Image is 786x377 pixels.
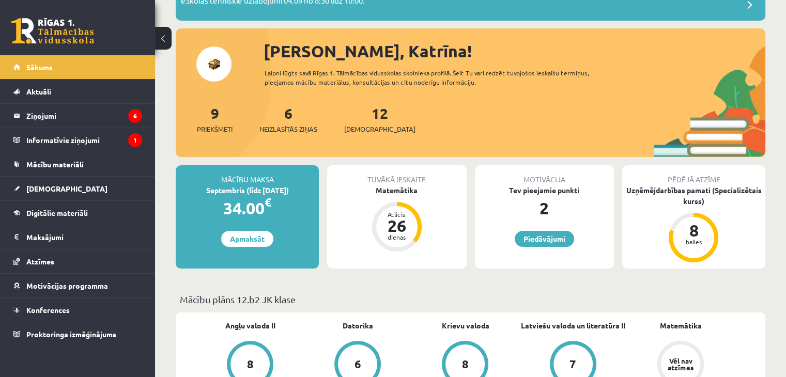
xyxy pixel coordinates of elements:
a: Apmaksāt [221,231,273,247]
a: Rīgas 1. Tālmācības vidusskola [11,18,94,44]
a: Mācību materiāli [13,152,142,176]
span: Konferences [26,305,70,315]
a: Informatīvie ziņojumi1 [13,128,142,152]
a: Datorika [343,320,373,331]
div: Uzņēmējdarbības pamati (Specializētais kurss) [622,185,765,207]
div: 8 [462,358,469,370]
a: Ziņojumi6 [13,104,142,128]
a: Sākums [13,55,142,79]
a: Matemātika [659,320,701,331]
div: Septembris (līdz [DATE]) [176,185,319,196]
div: [PERSON_NAME], Katrīna! [264,39,765,64]
a: Angļu valoda II [225,320,275,331]
div: balles [678,239,709,245]
a: 9Priekšmeti [197,104,233,134]
span: Mācību materiāli [26,160,84,169]
a: Aktuāli [13,80,142,103]
a: Piedāvājumi [515,231,574,247]
div: Mācību maksa [176,165,319,185]
div: dienas [381,234,412,240]
div: 2 [475,196,614,221]
p: Mācību plāns 12.b2 JK klase [180,292,761,306]
span: Digitālie materiāli [26,208,88,217]
span: Proktoringa izmēģinājums [26,329,116,339]
div: 34.00 [176,196,319,221]
div: Pēdējā atzīme [622,165,765,185]
div: Laipni lūgts savā Rīgas 1. Tālmācības vidusskolas skolnieka profilā. Šeit Tu vari redzēt tuvojošo... [265,68,619,87]
a: Digitālie materiāli [13,201,142,225]
i: 6 [128,109,142,123]
span: Aktuāli [26,87,51,96]
a: Maksājumi [13,225,142,249]
div: 6 [355,358,361,370]
span: Atzīmes [26,257,54,266]
span: € [265,195,271,210]
div: 7 [569,358,576,370]
a: Konferences [13,298,142,322]
div: 8 [247,358,254,370]
a: Proktoringa izmēģinājums [13,322,142,346]
div: Motivācija [475,165,614,185]
a: Latviešu valoda un literatūra II [521,320,625,331]
span: Sākums [26,62,53,72]
i: 1 [128,133,142,147]
a: Uzņēmējdarbības pamati (Specializētais kurss) 8 balles [622,185,765,264]
span: Neizlasītās ziņas [259,124,317,134]
div: 26 [381,217,412,234]
span: [DEMOGRAPHIC_DATA] [344,124,415,134]
div: Matemātika [327,185,466,196]
div: Tuvākā ieskaite [327,165,466,185]
div: 8 [678,222,709,239]
a: 6Neizlasītās ziņas [259,104,317,134]
legend: Informatīvie ziņojumi [26,128,142,152]
legend: Maksājumi [26,225,142,249]
div: Vēl nav atzīmes [666,357,695,371]
span: Motivācijas programma [26,281,108,290]
a: [DEMOGRAPHIC_DATA] [13,177,142,200]
div: Atlicis [381,211,412,217]
a: 12[DEMOGRAPHIC_DATA] [344,104,415,134]
span: [DEMOGRAPHIC_DATA] [26,184,107,193]
a: Krievu valoda [441,320,489,331]
a: Matemātika Atlicis 26 dienas [327,185,466,253]
a: Atzīmes [13,249,142,273]
div: Tev pieejamie punkti [475,185,614,196]
legend: Ziņojumi [26,104,142,128]
a: Motivācijas programma [13,274,142,297]
span: Priekšmeti [197,124,233,134]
